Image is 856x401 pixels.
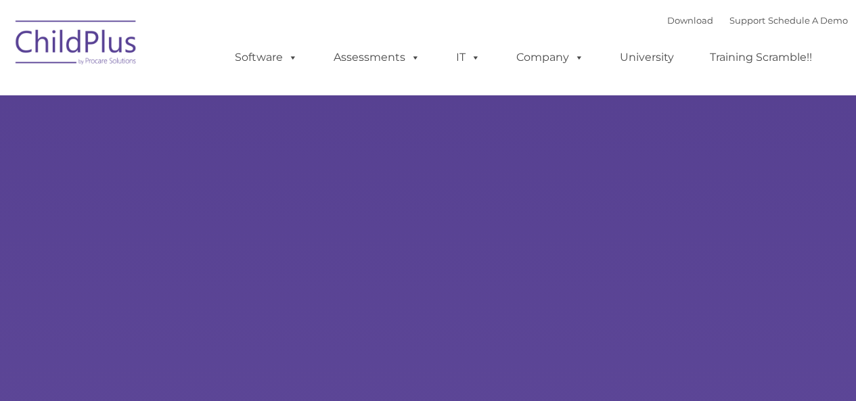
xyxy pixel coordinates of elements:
a: Software [221,44,311,71]
a: Support [729,15,765,26]
font: | [667,15,848,26]
a: University [606,44,688,71]
a: Assessments [320,44,434,71]
img: ChildPlus by Procare Solutions [9,11,144,78]
a: IT [443,44,494,71]
a: Training Scramble!! [696,44,826,71]
a: Schedule A Demo [768,15,848,26]
a: Download [667,15,713,26]
a: Company [503,44,598,71]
